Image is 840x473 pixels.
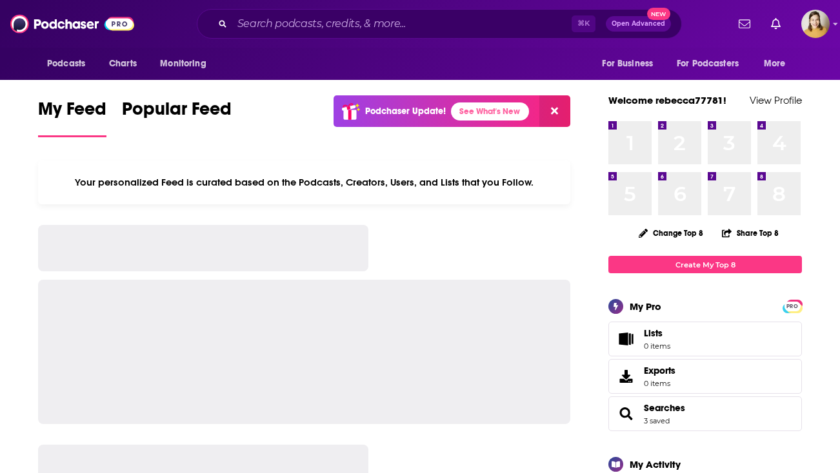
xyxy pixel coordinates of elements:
a: My Feed [38,98,106,137]
img: Podchaser - Follow, Share and Rate Podcasts [10,12,134,36]
a: Lists [608,322,802,356]
button: Change Top 8 [631,225,711,241]
a: Charts [101,52,145,76]
span: PRO [785,302,800,311]
button: open menu [151,52,223,76]
a: View Profile [750,94,802,106]
a: 3 saved [644,416,670,425]
span: Exports [644,365,675,376]
button: open menu [593,52,669,76]
span: For Business [602,55,653,73]
a: Popular Feed [122,98,232,137]
div: My Pro [630,300,661,313]
span: Podcasts [47,55,85,73]
span: Exports [613,367,639,385]
img: User Profile [801,10,830,38]
span: Lists [613,330,639,348]
span: My Feed [38,98,106,128]
div: Search podcasts, credits, & more... [197,9,682,39]
span: More [764,55,786,73]
span: Open Advanced [612,21,665,27]
span: Monitoring [160,55,206,73]
a: Searches [613,405,639,423]
a: Searches [644,402,685,414]
a: Show notifications dropdown [766,13,786,35]
span: For Podcasters [677,55,739,73]
a: Welcome rebecca77781! [608,94,726,106]
a: Show notifications dropdown [734,13,755,35]
span: 0 items [644,379,675,388]
span: Lists [644,327,663,339]
button: open menu [755,52,802,76]
a: Exports [608,359,802,394]
span: Lists [644,327,670,339]
button: Show profile menu [801,10,830,38]
span: Charts [109,55,137,73]
div: Your personalized Feed is curated based on the Podcasts, Creators, Users, and Lists that you Follow. [38,160,570,204]
span: ⌘ K [572,15,595,32]
span: Popular Feed [122,98,232,128]
button: Open AdvancedNew [606,16,671,32]
span: Logged in as rebecca77781 [801,10,830,38]
span: 0 items [644,342,670,351]
a: PRO [785,301,800,311]
button: open menu [38,52,102,76]
button: Share Top 8 [721,220,779,246]
p: Podchaser Update! [365,106,446,117]
input: Search podcasts, credits, & more... [232,14,572,34]
span: Searches [608,396,802,431]
a: Create My Top 8 [608,256,802,273]
a: See What's New [451,102,529,121]
span: New [647,8,670,20]
div: My Activity [630,458,681,470]
button: open menu [668,52,757,76]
